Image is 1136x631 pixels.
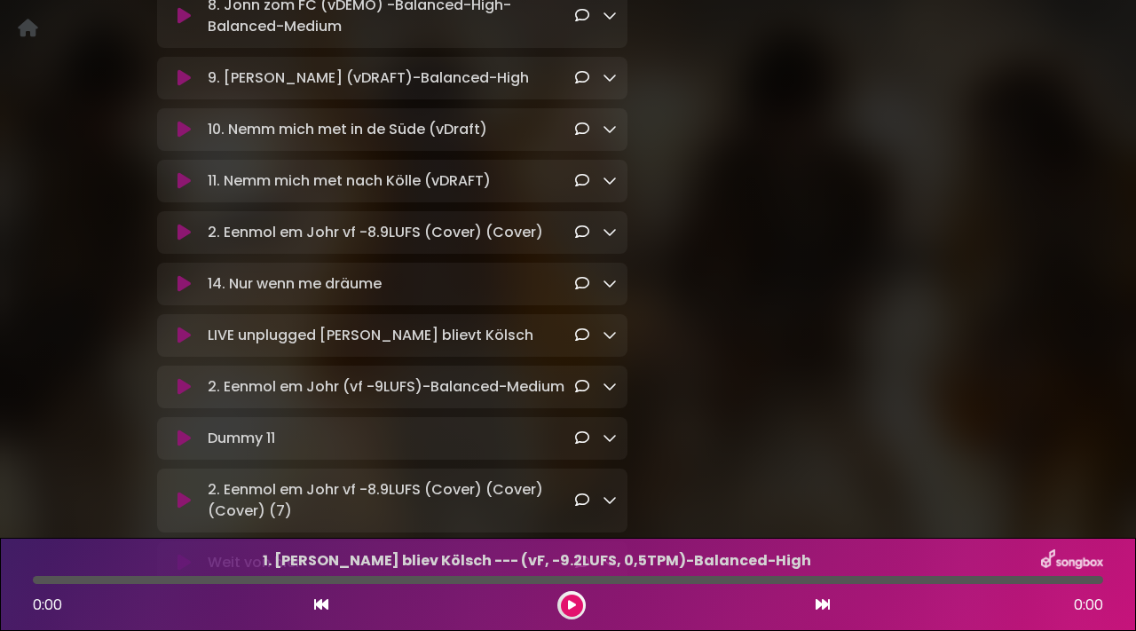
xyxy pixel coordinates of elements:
[208,67,575,89] p: 9. [PERSON_NAME] (vDRAFT)-Balanced-High
[208,273,575,295] p: 14. Nur wenn me dräume
[208,376,575,398] p: 2. Eenmol em Johr (vf -9LUFS)-Balanced-Medium
[1041,549,1103,572] img: songbox-logo-white.png
[1074,595,1103,616] span: 0:00
[33,550,1041,572] p: 1. [PERSON_NAME] bliev Kölsch --- (vF, -9.2LUFS, 0,5TPM)-Balanced-High
[33,595,62,615] span: 0:00
[208,119,575,140] p: 10. Nemm mich met in de Süde (vDraft)
[208,479,575,522] p: 2. Eenmol em Johr vf -8.9LUFS (Cover) (Cover) (Cover) (7)
[208,325,575,346] p: LIVE unplugged [PERSON_NAME] blievt Kölsch
[208,428,575,449] p: Dummy 11
[208,170,575,192] p: 11. Nemm mich met nach Kölle (vDRAFT)
[208,222,575,243] p: 2. Eenmol em Johr vf -8.9LUFS (Cover) (Cover)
